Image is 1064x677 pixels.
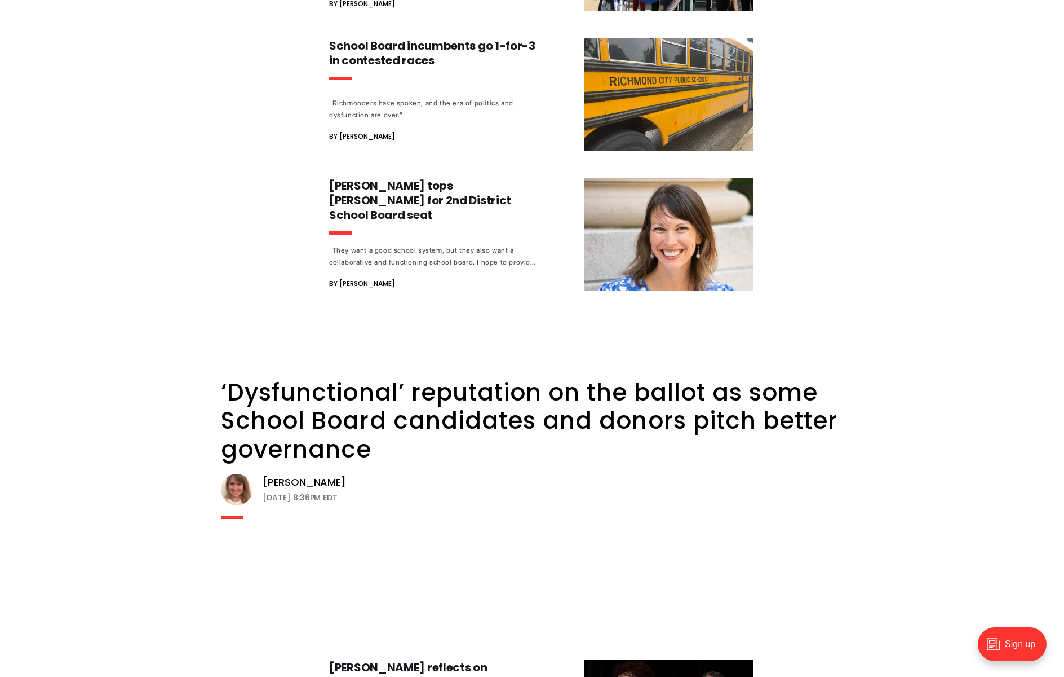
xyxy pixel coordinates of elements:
iframe: portal-trigger [968,622,1064,677]
a: ‘Dysfunctional’ reputation on the ballot as some School Board candidates and donors pitch better ... [221,376,837,466]
img: Katie Ricard tops Mariah White for 2nd District School Board seat [584,178,753,291]
div: "Richmonders have spoken, and the era of politics and dysfunction are over." [329,97,539,121]
span: By [PERSON_NAME] [329,277,395,291]
img: School Board incumbents go 1-for-3 in contested races [584,38,753,151]
h3: School Board incumbents go 1-for-3 in contested races [329,38,539,68]
img: Sarah Vogelsong [221,474,252,505]
a: [PERSON_NAME] tops [PERSON_NAME] for 2nd District School Board seat "They want a good school syst... [329,178,753,291]
a: [PERSON_NAME] [263,476,346,489]
span: By [PERSON_NAME] [329,130,395,143]
div: "They want a good school system, but they also want a collaborative and functioning school board.... [329,244,539,268]
a: School Board incumbents go 1-for-3 in contested races "Richmonders have spoken, and the era of po... [329,38,753,151]
h3: [PERSON_NAME] tops [PERSON_NAME] for 2nd District School Board seat [329,178,539,222]
span: By [PERSON_NAME] [221,530,300,544]
time: [DATE] 8:36PM EDT [263,491,338,504]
